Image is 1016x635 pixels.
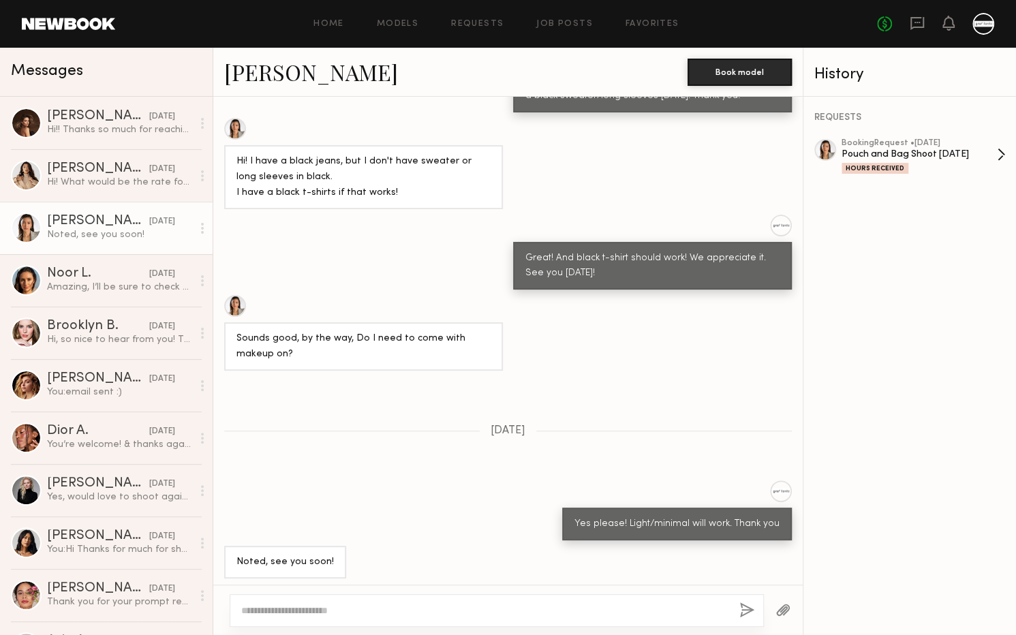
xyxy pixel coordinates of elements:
[47,228,192,241] div: Noted, see you soon!
[47,543,192,556] div: You: Hi Thanks for much for shooting wiht us! Can you please help to update the payment to 2hrs (...
[47,281,192,294] div: Amazing, I’ll be sure to check them out. Thank you so much for the heads up and it was great work...
[149,320,175,333] div: [DATE]
[149,110,175,123] div: [DATE]
[47,162,149,176] div: [PERSON_NAME]
[236,555,334,570] div: Noted, see you soon!
[47,320,149,333] div: Brooklyn B.
[47,529,149,543] div: [PERSON_NAME]
[236,154,491,201] div: Hi! I have a black jeans, but I don't have sweater or long sleeves in black. I have a black t-shi...
[451,20,504,29] a: Requests
[47,477,149,491] div: [PERSON_NAME]
[224,57,398,87] a: [PERSON_NAME]
[842,139,1005,174] a: bookingRequest •[DATE]Pouch and Bag Shoot [DATE]Hours Received
[47,595,192,608] div: Thank you for your prompt response. For perpetual digital usage, I typically charge 850 total. Le...
[491,425,525,437] span: [DATE]
[47,424,149,438] div: Dior A.
[47,386,192,399] div: You: email sent :)
[47,582,149,595] div: [PERSON_NAME]
[47,123,192,136] div: Hi!! Thanks so much for reaching out. Just a heads up that Newbook is for paid work only. My rate...
[47,333,192,346] div: Hi, so nice to hear from you! They turned out amazing! Thanks so much and hope you have a great w...
[842,163,908,174] div: Hours Received
[842,139,997,148] div: booking Request • [DATE]
[149,478,175,491] div: [DATE]
[149,425,175,438] div: [DATE]
[149,163,175,176] div: [DATE]
[688,59,792,86] button: Book model
[47,110,149,123] div: [PERSON_NAME]
[313,20,344,29] a: Home
[842,148,997,161] div: Pouch and Bag Shoot [DATE]
[525,251,780,282] div: Great! And black t-shirt should work! We appreciate it. See you [DATE]!
[814,67,1005,82] div: History
[149,215,175,228] div: [DATE]
[47,372,149,386] div: [PERSON_NAME]
[236,331,491,362] div: Sounds good, by the way, Do I need to come with makeup on?
[574,516,780,532] div: Yes please! Light/minimal will work. Thank you
[149,583,175,595] div: [DATE]
[536,20,593,29] a: Job Posts
[149,530,175,543] div: [DATE]
[626,20,679,29] a: Favorites
[11,63,83,79] span: Messages
[47,215,149,228] div: [PERSON_NAME]
[814,113,1005,123] div: REQUESTS
[149,373,175,386] div: [DATE]
[47,491,192,504] div: Yes, would love to shoot again in the future if it aligns!
[47,438,192,451] div: You’re welcome! & thanks again!! I really appreciate that! 💫
[47,176,192,189] div: Hi! What would be the rate for the UGC?
[688,65,792,77] a: Book model
[47,267,149,281] div: Noor L.
[149,268,175,281] div: [DATE]
[377,20,418,29] a: Models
